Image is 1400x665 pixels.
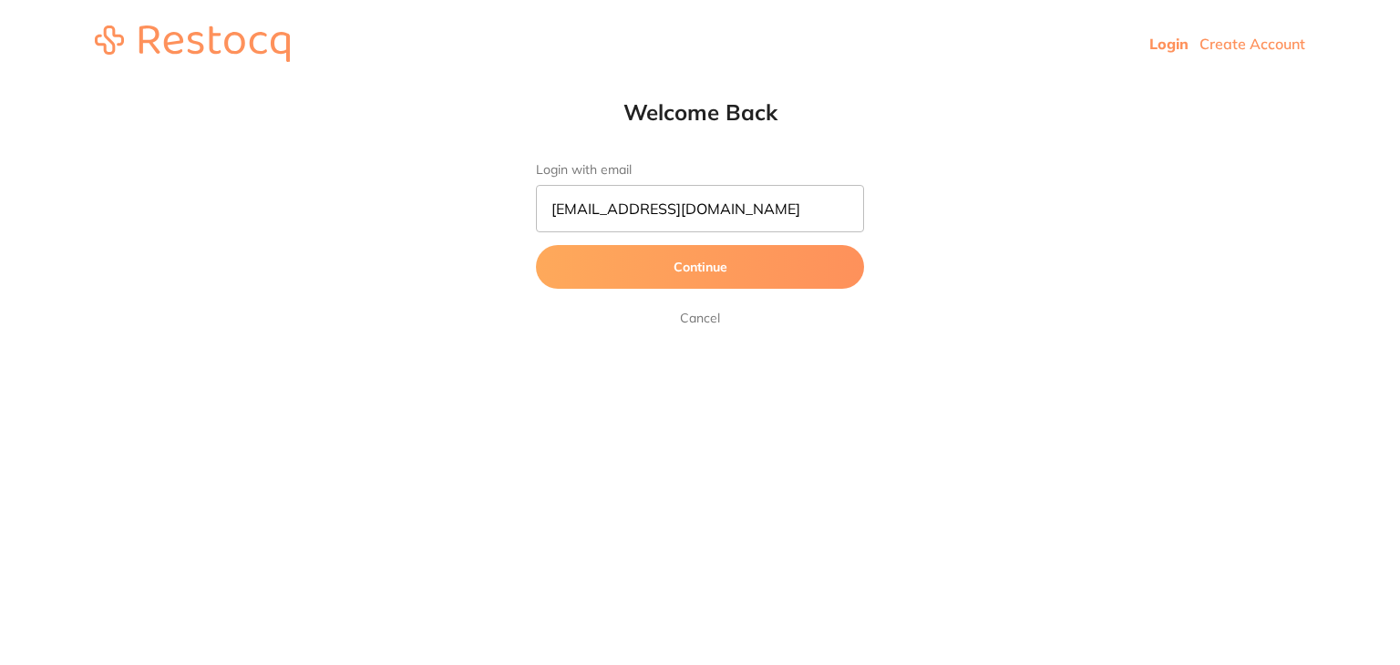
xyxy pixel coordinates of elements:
[499,98,901,126] h1: Welcome Back
[1199,35,1305,53] a: Create Account
[676,307,724,329] a: Cancel
[536,245,864,289] button: Continue
[1149,35,1189,53] a: Login
[536,162,864,178] label: Login with email
[95,26,290,62] img: restocq_logo.svg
